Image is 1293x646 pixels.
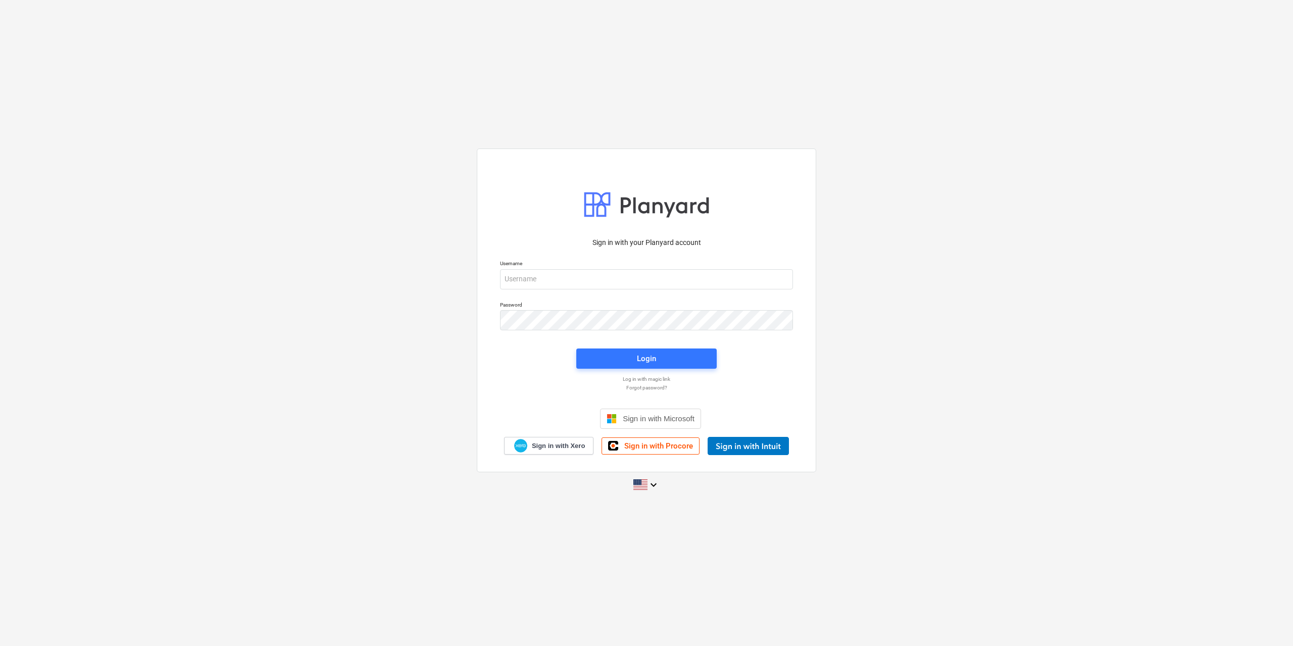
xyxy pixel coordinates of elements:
a: Sign in with Xero [504,437,594,455]
img: Xero logo [514,439,527,453]
a: Forgot password? [495,384,798,391]
button: Login [576,349,717,369]
p: Password [500,302,793,310]
p: Username [500,260,793,269]
input: Username [500,269,793,289]
span: Sign in with Microsoft [623,414,694,423]
span: Sign in with Procore [624,441,693,451]
p: Sign in with your Planyard account [500,237,793,248]
a: Sign in with Procore [602,437,700,455]
a: Log in with magic link [495,376,798,382]
div: Login [637,352,656,365]
img: Microsoft logo [607,414,617,424]
span: Sign in with Xero [532,441,585,451]
i: keyboard_arrow_down [648,479,660,491]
